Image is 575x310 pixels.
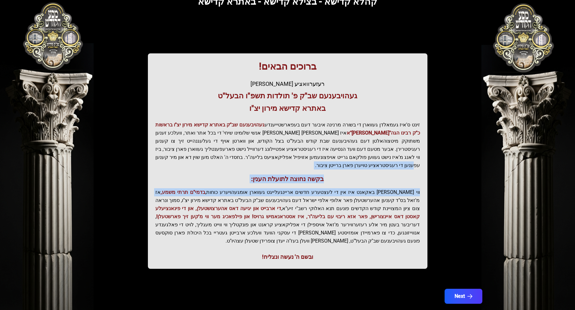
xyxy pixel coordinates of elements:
span: געהויבענעם שב"ק באתרא קדישא מירון יצ"ו בראשות כ"ק רבינו הגה"[PERSON_NAME]"א [155,122,420,136]
h1: ברוכים הבאים! [155,61,420,72]
p: זינט ס'איז געמאלדן געווארן די בשורה מרנינה איבער דעם בעפארשטייענדע איז [PERSON_NAME] [PERSON_NAME... [155,121,420,170]
span: בדמי"ם תרתי משמע, [161,189,205,195]
h3: בקשה נחוצה לתועלת הענין: [155,175,420,183]
div: רעזערוואציע [PERSON_NAME] [155,80,420,88]
button: Next [445,289,482,304]
h3: באתרא קדישא מירון יצ"ו [155,103,420,113]
h3: געהויבענעם שב"ק פ' תולדות תשפ"ו הבעל"ט [155,91,420,101]
div: ובשם ה' נעשה ונצליח! [155,253,420,261]
span: די ארבייט און יגיעה דאס אהערצושטעלן, און די פינאנציעלע קאסטן דאס איינצורישן, פאר אזא ריבוי עם בלי... [155,205,420,219]
p: ווי [PERSON_NAME] באקאנט איז אין די לעצטערע חדשים אריינגעלייגט געווארן אומגעהויערע כוחות, אז מ'זא... [155,188,420,245]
